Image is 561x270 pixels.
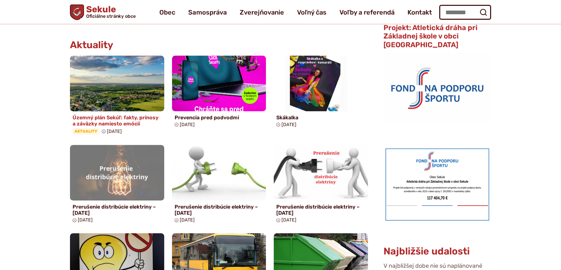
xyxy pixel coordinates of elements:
[172,56,266,130] a: Prevencia pred podvodmi [DATE]
[180,122,195,127] span: [DATE]
[70,145,164,225] a: Prerušenie distribúcie elektriny – [DATE] [DATE]
[339,3,394,21] a: Voľby a referendá
[172,145,266,225] a: Prerušenie distribúcie elektriny – [DATE] [DATE]
[384,23,477,49] span: Projekt: Atletická dráha pri Základnej škole v obci [GEOGRAPHIC_DATA]
[384,246,470,257] h3: Najbližšie udalosti
[188,3,226,21] a: Samospráva
[86,14,136,18] span: Oficiálne stránky obce
[78,217,93,223] span: [DATE]
[407,3,432,21] a: Kontakt
[384,146,491,222] img: draha.png
[107,129,122,134] span: [DATE]
[70,5,84,20] img: Prejsť na domovskú stránku
[70,5,136,20] a: Logo Sekule, prejsť na domovskú stránku.
[73,204,162,216] h4: Prerušenie distribúcie elektriny – [DATE]
[180,217,195,223] span: [DATE]
[70,40,113,50] h3: Aktuality
[239,3,284,21] a: Zverejňovanie
[175,204,264,216] h4: Prerušenie distribúcie elektriny – [DATE]
[297,3,326,21] a: Voľný čas
[274,145,368,225] a: Prerušenie distribúcie elektriny – [DATE] [DATE]
[84,5,136,19] h1: Sekule
[384,53,491,123] img: logo_fnps.png
[281,217,296,223] span: [DATE]
[274,56,368,130] a: Skákalka [DATE]
[159,3,175,21] a: Obec
[175,114,264,121] h4: Prevencia pred podvodmi
[276,114,365,121] h4: Skákalka
[73,114,162,127] h4: Územný plán Sekúľ: fakty, prínosy a záväzky namiesto emócií
[73,128,99,135] span: Aktuality
[276,204,365,216] h4: Prerušenie distribúcie elektriny – [DATE]
[281,122,296,127] span: [DATE]
[70,56,164,137] a: Územný plán Sekúľ: fakty, prínosy a záväzky namiesto emócií Aktuality [DATE]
